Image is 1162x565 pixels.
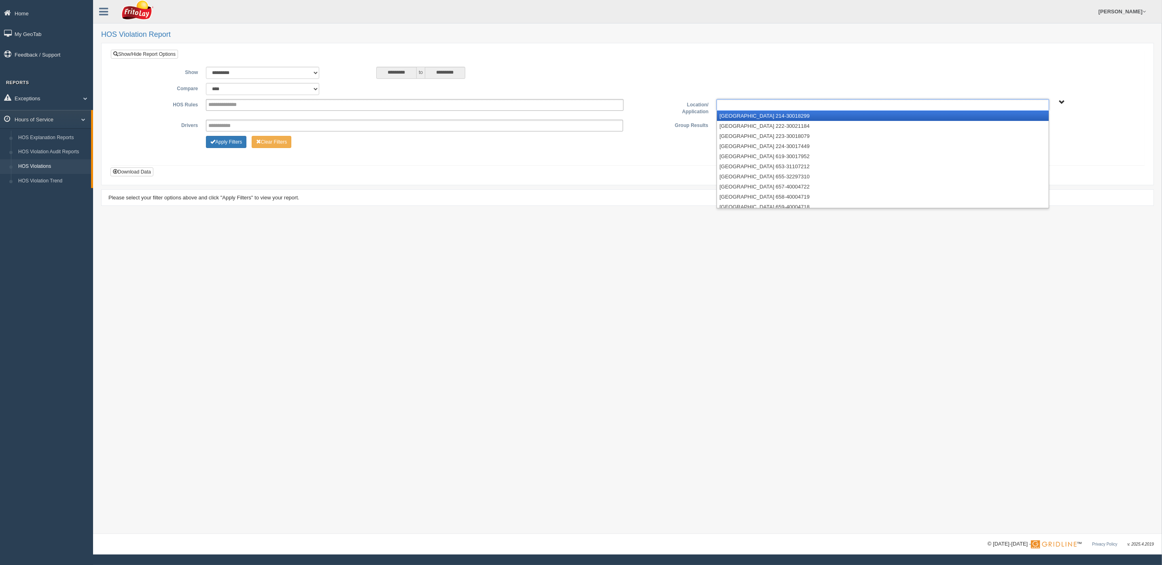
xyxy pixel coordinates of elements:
button: Change Filter Options [252,136,292,148]
label: Group Results [627,120,712,129]
li: [GEOGRAPHIC_DATA] 619-30017952 [717,151,1048,161]
li: [GEOGRAPHIC_DATA] 223-30018079 [717,131,1048,141]
h2: HOS Violation Report [101,31,1154,39]
li: [GEOGRAPHIC_DATA] 658-40004719 [717,192,1048,202]
label: HOS Rules [117,99,202,109]
img: Gridline [1031,540,1077,548]
label: Location/ Application [628,99,712,116]
label: Show [117,67,202,76]
li: [GEOGRAPHIC_DATA] 659-40004718 [717,202,1048,212]
li: [GEOGRAPHIC_DATA] 655-32297310 [717,171,1048,182]
a: HOS Violations [15,159,91,174]
span: v. 2025.4.2019 [1128,542,1154,546]
label: Compare [117,83,202,93]
li: [GEOGRAPHIC_DATA] 214-30018299 [717,111,1048,121]
label: Drivers [117,120,202,129]
span: Please select your filter options above and click "Apply Filters" to view your report. [108,195,299,201]
a: Show/Hide Report Options [111,50,178,59]
a: HOS Violation Trend [15,174,91,188]
li: [GEOGRAPHIC_DATA] 657-40004722 [717,182,1048,192]
a: HOS Explanation Reports [15,131,91,145]
button: Change Filter Options [206,136,246,148]
a: HOS Violation Audit Reports [15,145,91,159]
li: [GEOGRAPHIC_DATA] 653-31107212 [717,161,1048,171]
button: Download Data [110,167,153,176]
li: [GEOGRAPHIC_DATA] 222-30021184 [717,121,1048,131]
a: Privacy Policy [1092,542,1117,546]
div: © [DATE]-[DATE] - ™ [988,540,1154,548]
li: [GEOGRAPHIC_DATA] 224-30017449 [717,141,1048,151]
span: to [417,67,425,79]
